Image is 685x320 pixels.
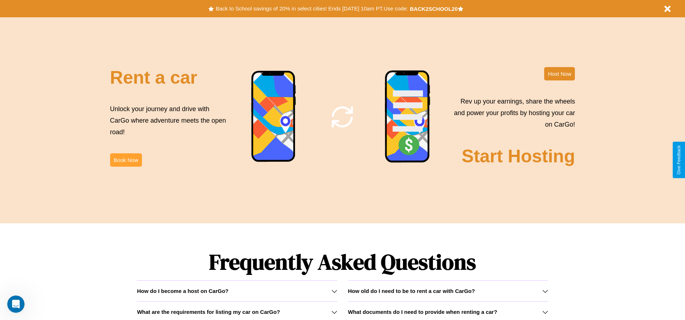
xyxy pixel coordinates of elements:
[410,6,458,12] b: BACK2SCHOOL20
[251,70,296,163] img: phone
[137,309,280,315] h3: What are the requirements for listing my car on CarGo?
[348,309,497,315] h3: What documents do I need to provide when renting a car?
[544,67,575,80] button: Host Now
[137,288,228,294] h3: How do I become a host on CarGo?
[462,146,575,167] h2: Start Hosting
[385,70,431,164] img: phone
[676,145,681,175] div: Give Feedback
[110,67,198,88] h2: Rent a car
[7,295,25,313] iframe: Intercom live chat
[110,153,142,167] button: Book Now
[137,244,548,280] h1: Frequently Asked Questions
[214,4,409,14] button: Back to School savings of 20% in select cities! Ends [DATE] 10am PT.Use code:
[110,103,229,138] p: Unlock your journey and drive with CarGo where adventure meets the open road!
[450,96,575,131] p: Rev up your earnings, share the wheels and power your profits by hosting your car on CarGo!
[348,288,475,294] h3: How old do I need to be to rent a car with CarGo?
